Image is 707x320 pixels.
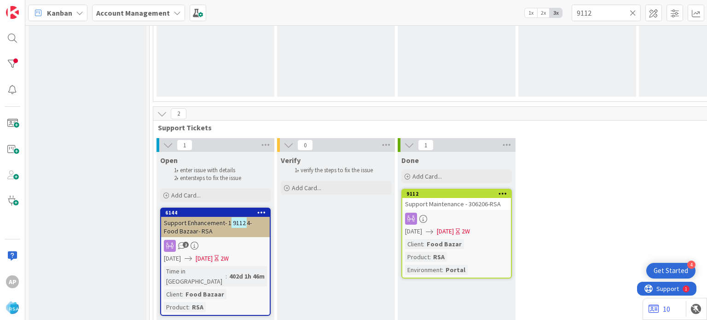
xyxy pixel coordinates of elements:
span: 2x [537,8,550,17]
span: Add Card... [412,172,442,180]
div: 9112 [406,191,511,197]
b: Account Management [96,8,170,17]
li: verify the steps to fix the issue [292,167,390,174]
span: : [442,265,443,275]
span: : [423,239,424,249]
span: Done [401,156,419,165]
div: 6144Support Enhancement- 191124- Food Bazaar- RSA [161,209,270,237]
input: Quick Filter... [572,5,641,21]
div: 402d 1h 46m [227,271,267,281]
span: [DATE] [437,227,454,236]
span: 1x [525,8,537,17]
img: Visit kanbanzone.com [6,6,19,19]
span: Add Card... [292,184,321,192]
div: 6144 [165,209,270,216]
div: Time in [GEOGRAPHIC_DATA] [164,266,226,286]
div: Product [164,302,188,312]
span: [DATE] [405,227,422,236]
span: 1 [418,140,434,151]
div: Food Bazaar [183,289,226,299]
img: avatar [6,301,19,314]
span: Support Enhancement- 1 [164,219,232,227]
div: Food Bazar [424,239,464,249]
mark: 9112 [232,217,247,228]
span: Support Maintenance - 306206-RSA [405,200,501,208]
a: 10 [649,303,670,314]
span: : [188,302,190,312]
div: Client [405,239,423,249]
span: Open [160,156,178,165]
div: 2W [220,254,229,263]
span: Kanban [47,7,72,18]
span: 3x [550,8,562,17]
span: 2 [171,108,186,119]
span: 4- Food Bazaar- RSA [164,219,252,235]
span: 1 [177,140,192,151]
span: 0 [297,140,313,151]
span: [DATE] [196,254,213,263]
span: Verify [281,156,301,165]
span: Support [19,1,42,12]
div: Open Get Started checklist, remaining modules: 4 [646,263,695,279]
div: Get Started [654,266,688,275]
div: 4 [687,261,695,269]
li: enter issue with details [171,167,269,174]
span: 2 [183,242,189,248]
div: 6144 [161,209,270,217]
span: : [429,252,431,262]
div: Environment [405,265,442,275]
div: 9112Support Maintenance - 306206-RSA [402,190,511,210]
span: Add Card... [171,191,201,199]
div: 2W [462,227,470,236]
div: 9112 [402,190,511,198]
span: : [182,289,183,299]
div: Product [405,252,429,262]
div: RSA [190,302,206,312]
div: 1 [48,4,50,11]
div: Portal [443,265,468,275]
div: Ap [6,275,19,288]
li: enter [171,175,269,182]
span: : [226,271,227,281]
div: Client [164,289,182,299]
span: [DATE] [164,254,181,263]
span: steps to fix the issue [192,174,241,182]
div: RSA [431,252,447,262]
